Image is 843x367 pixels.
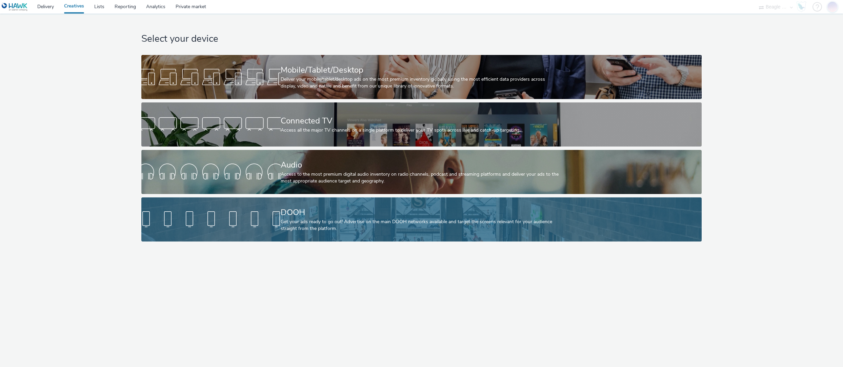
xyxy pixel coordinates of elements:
div: Mobile/Tablet/Desktop [281,64,560,76]
a: DOOHGet your ads ready to go out! Advertise on the main DOOH networks available and target the sc... [141,197,702,242]
div: Connected TV [281,115,560,127]
img: undefined Logo [2,3,28,11]
a: Connected TVAccess all the major TV channels on a single platform to deliver your TV spots across... [141,102,702,147]
div: Audio [281,159,560,171]
div: Deliver your mobile/tablet/desktop ads on the most premium inventory globally using the most effi... [281,76,560,90]
a: AudioAccess to the most premium digital audio inventory on radio channels, podcast and streaming ... [141,150,702,194]
img: Jonas Bruzga [827,0,838,13]
div: Get your ads ready to go out! Advertise on the main DOOH networks available and target the screen... [281,218,560,232]
div: DOOH [281,207,560,218]
img: Hawk Academy [796,1,806,12]
a: Mobile/Tablet/DesktopDeliver your mobile/tablet/desktop ads on the most premium inventory globall... [141,55,702,99]
h1: Select your device [141,33,702,45]
div: Access to the most premium digital audio inventory on radio channels, podcast and streaming platf... [281,171,560,185]
div: Access all the major TV channels on a single platform to deliver your TV spots across live and ca... [281,127,560,134]
a: Hawk Academy [796,1,809,12]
